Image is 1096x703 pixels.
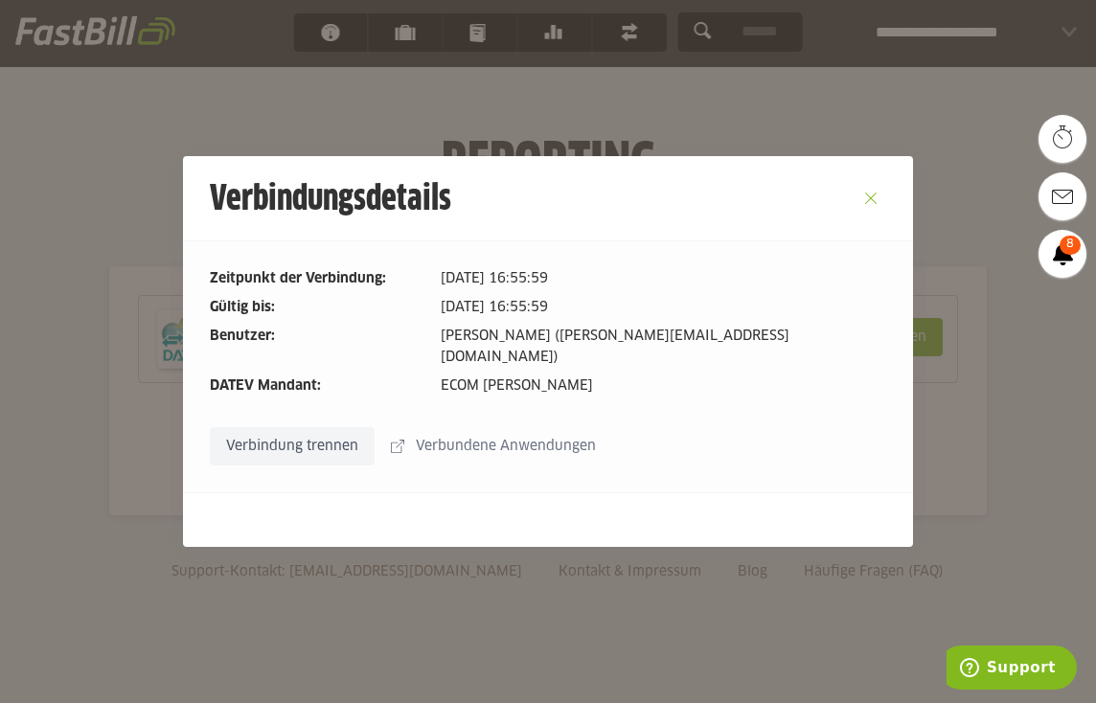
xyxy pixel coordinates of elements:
[947,646,1077,693] iframe: Öffnet ein Widget, in dem Sie weitere Informationen finden
[210,297,425,318] dt: Gültig bis:
[378,427,612,465] sl-button: Verbundene Anwendungen
[210,268,425,289] dt: Zeitpunkt der Verbindung:
[1060,236,1081,255] span: 8
[210,427,375,465] sl-button: Verbindung trennen
[1039,230,1086,278] a: 8
[210,375,425,397] dt: DATEV Mandant:
[441,375,887,397] dd: ECOM [PERSON_NAME]
[441,297,887,318] dd: [DATE] 16:55:59
[210,326,425,368] dt: Benutzer:
[441,268,887,289] dd: [DATE] 16:55:59
[441,326,887,368] dd: [PERSON_NAME] ([PERSON_NAME][EMAIL_ADDRESS][DOMAIN_NAME])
